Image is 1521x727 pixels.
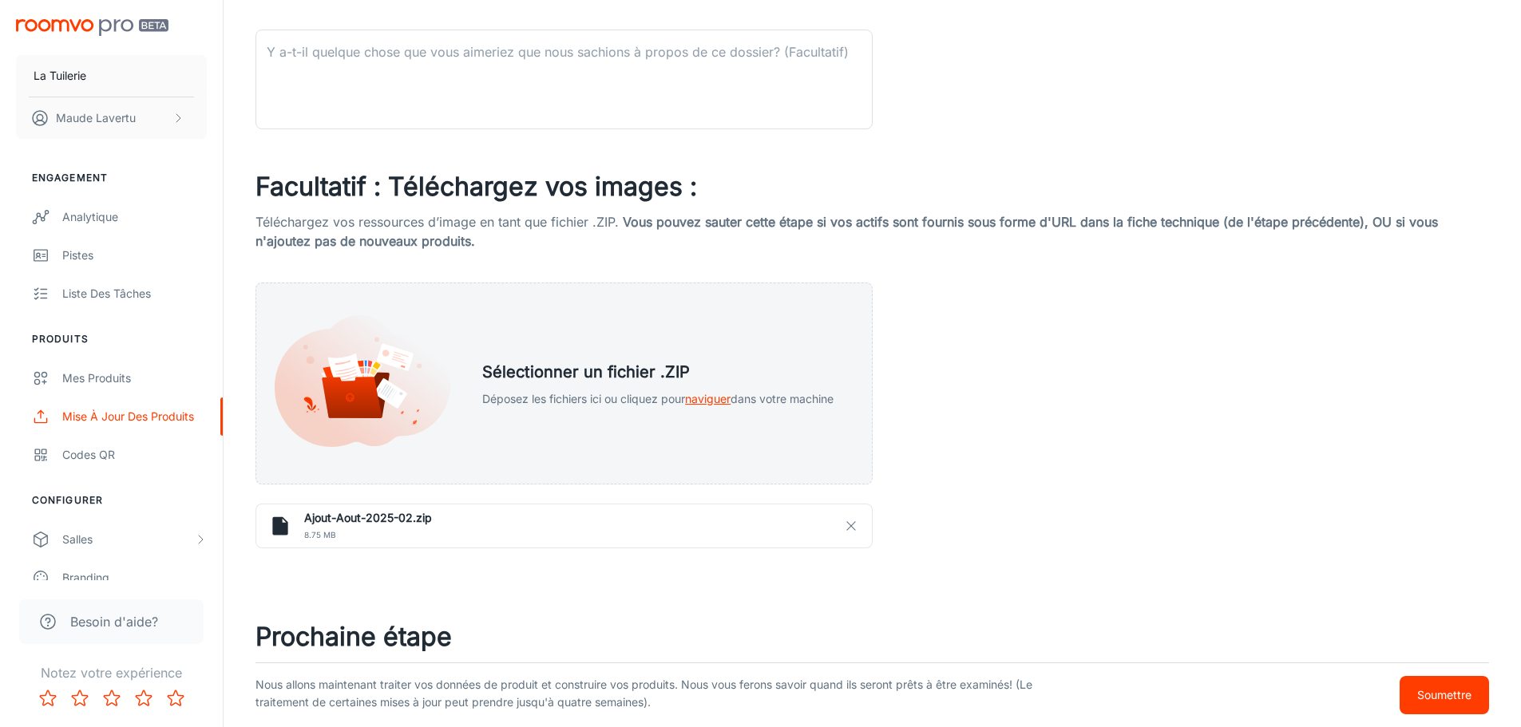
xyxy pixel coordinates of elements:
span: Vous pouvez sauter cette étape si vos actifs sont fournis sous forme d'URL dans la fiche techniqu... [255,214,1438,249]
div: Mes produits [62,369,207,387]
button: Maude Lavertu [16,97,207,139]
button: Rate 5 star [160,682,192,714]
h3: Facultatif : Téléchargez vos images : [255,168,1489,206]
div: Mise à jour des produits [62,408,207,425]
img: Roomvo PRO Beta [16,19,168,36]
p: La Tuilerie [34,67,86,85]
p: Maude Lavertu [56,109,136,127]
h6: Ajout-Aout-2025-02.zip [304,509,859,527]
h3: Prochaine étape [255,618,1489,656]
p: Nous allons maintenant traiter vos données de produit et construire vos produits. Nous vous feron... [255,676,1057,714]
p: Téléchargez vos ressources d’image en tant que fichier .ZIP. [255,212,1489,251]
button: Rate 2 star [64,682,96,714]
p: Notez votre expérience [13,663,210,682]
div: Salles [62,531,194,548]
div: Liste des tâches [62,285,207,302]
div: Sélectionner un fichier .ZIPDéposez les fichiers ici ou cliquez pournaviguerdans votre machine [255,283,873,484]
button: Rate 1 star [32,682,64,714]
button: Rate 4 star [128,682,160,714]
span: Besoin d'aide? [70,612,158,631]
button: Soumettre [1400,676,1489,714]
div: Branding [62,569,207,587]
button: Rate 3 star [96,682,128,714]
p: Déposez les fichiers ici ou cliquez pour dans votre machine [482,390,834,408]
span: naviguer [685,392,731,405]
div: Analytique [62,208,207,226]
button: La Tuilerie [16,55,207,97]
h5: Sélectionner un fichier .ZIP [482,360,834,384]
span: 8.75 MB [304,527,859,543]
p: Soumettre [1417,686,1471,704]
div: pistes [62,247,207,264]
div: Codes QR [62,446,207,464]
